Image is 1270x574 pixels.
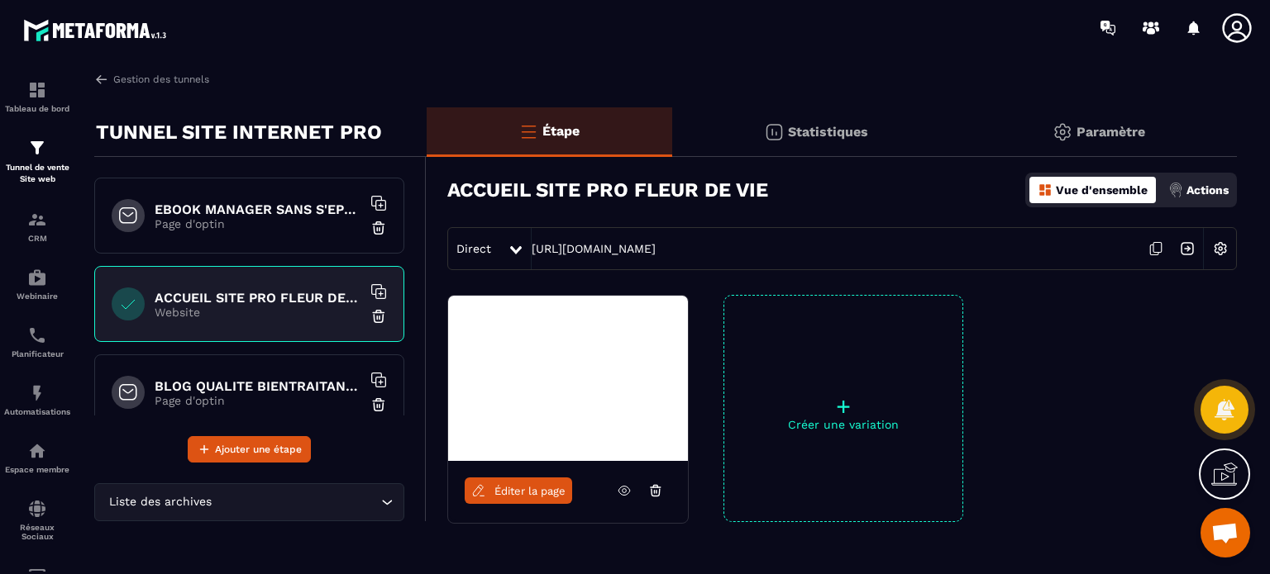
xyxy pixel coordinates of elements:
[724,395,962,418] p: +
[4,104,70,113] p: Tableau de bord
[155,202,361,217] h6: EBOOK MANAGER SANS S'EPUISER OFFERT
[155,217,361,230] p: Page d'optin
[105,493,215,511] span: Liste des archives
[1205,233,1236,264] img: setting-w.858f3a88.svg
[1056,183,1148,197] p: Vue d'ensemble
[27,383,47,403] img: automations
[155,394,361,407] p: Page d'optin
[370,396,387,413] img: trash
[4,486,70,553] a: social-networksocial-networkRéseaux Sociaux
[4,162,70,185] p: Tunnel de vente Site web
[188,436,311,463] button: Ajouter une étape
[764,122,784,142] img: stats.20deebd0.svg
[23,15,172,45] img: logo
[370,220,387,236] img: trash
[532,242,656,255] a: [URL][DOMAIN_NAME]
[4,523,70,541] p: Réseaux Sociaux
[1077,124,1145,140] p: Paramètre
[447,178,768,202] h3: ACCUEIL SITE PRO FLEUR DE VIE
[94,72,209,87] a: Gestion des tunnels
[4,465,70,474] p: Espace membre
[465,477,572,504] a: Éditer la page
[724,418,962,431] p: Créer une variation
[4,371,70,429] a: automationsautomationsAutomatisations
[4,313,70,371] a: schedulerschedulerPlanificateur
[4,197,70,255] a: formationformationCRM
[1168,183,1183,197] img: actions.d6e523a2.png
[94,483,404,521] div: Search for option
[1201,508,1250,557] div: Ouvrir le chat
[215,493,377,511] input: Search for option
[370,308,387,325] img: trash
[27,268,47,287] img: automations
[4,255,70,313] a: automationsautomationsWebinaire
[1186,183,1229,197] p: Actions
[542,123,580,139] p: Étape
[494,485,566,497] span: Éditer la page
[94,72,109,87] img: arrow
[1172,233,1203,264] img: arrow-next.bcc2205e.svg
[27,499,47,519] img: social-network
[27,138,47,158] img: formation
[155,378,361,394] h6: BLOG QUALITE BIENTRAITANCE
[4,234,70,243] p: CRM
[155,306,361,319] p: Website
[27,441,47,461] img: automations
[788,124,868,140] p: Statistiques
[518,121,538,141] img: bars-o.4a397970.svg
[4,349,70,358] p: Planificateur
[27,325,47,345] img: scheduler
[1038,183,1053,197] img: dashboard-orange.40269519.svg
[4,68,70,126] a: formationformationTableau de bord
[456,242,491,255] span: Direct
[4,429,70,486] a: automationsautomationsEspace membre
[27,80,47,100] img: formation
[1053,122,1072,142] img: setting-gr.5f69749f.svg
[155,290,361,306] h6: ACCUEIL SITE PRO FLEUR DE VIE
[215,441,302,458] span: Ajouter une étape
[448,296,688,461] img: image
[4,292,70,301] p: Webinaire
[4,407,70,416] p: Automatisations
[96,116,382,149] p: TUNNEL SITE INTERNET PRO
[27,210,47,230] img: formation
[4,126,70,197] a: formationformationTunnel de vente Site web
